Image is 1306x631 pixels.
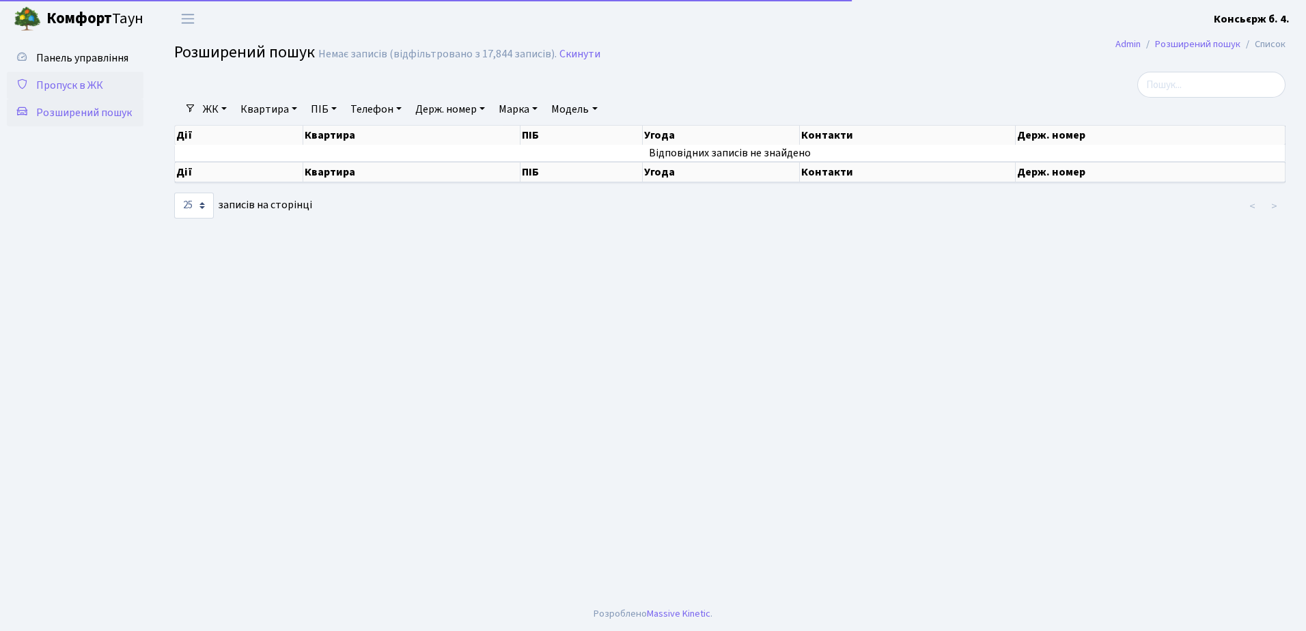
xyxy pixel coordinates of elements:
span: Таун [46,8,143,31]
select: записів на сторінці [174,193,214,219]
a: ЖК [197,98,232,121]
th: Угода [643,126,800,145]
th: Контакти [800,126,1016,145]
a: Admin [1115,37,1141,51]
nav: breadcrumb [1095,30,1306,59]
a: ПІБ [305,98,342,121]
td: Відповідних записів не знайдено [175,145,1286,161]
button: Переключити навігацію [171,8,205,30]
th: ПІБ [520,126,643,145]
a: Пропуск в ЖК [7,72,143,99]
th: Дії [175,126,303,145]
b: Консьєрж б. 4. [1214,12,1290,27]
a: Телефон [345,98,407,121]
span: Розширений пошук [174,40,315,64]
th: Угода [643,162,800,182]
a: Розширений пошук [7,99,143,126]
a: Розширений пошук [1155,37,1240,51]
b: Комфорт [46,8,112,29]
th: ПІБ [520,162,643,182]
span: Розширений пошук [36,105,132,120]
img: logo.png [14,5,41,33]
label: записів на сторінці [174,193,312,219]
th: Дії [175,162,303,182]
th: Контакти [800,162,1016,182]
li: Список [1240,37,1286,52]
a: Скинути [559,48,600,61]
th: Держ. номер [1016,162,1286,182]
a: Панель управління [7,44,143,72]
a: Massive Kinetic [647,606,710,621]
th: Держ. номер [1016,126,1286,145]
a: Квартира [235,98,303,121]
a: Марка [493,98,543,121]
th: Квартира [303,126,520,145]
a: Модель [546,98,602,121]
span: Панель управління [36,51,128,66]
div: Розроблено . [594,606,712,621]
span: Пропуск в ЖК [36,78,103,93]
a: Консьєрж б. 4. [1214,11,1290,27]
a: Держ. номер [410,98,490,121]
th: Квартира [303,162,520,182]
div: Немає записів (відфільтровано з 17,844 записів). [318,48,557,61]
input: Пошук... [1137,72,1286,98]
